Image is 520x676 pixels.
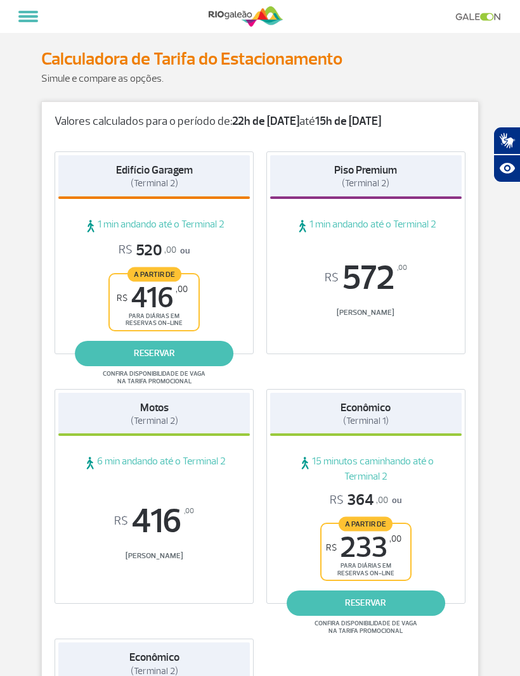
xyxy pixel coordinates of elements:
[332,562,400,577] span: para diárias em reservas on-line
[397,261,407,275] sup: ,00
[341,401,391,414] strong: Econômico
[131,177,178,189] span: (Terminal 2)
[119,241,190,260] p: ou
[129,651,179,664] strong: Econômico
[101,370,207,385] span: Confira disponibilidade de vaga na tarifa promocional
[117,293,127,303] sup: R$
[232,114,299,129] strong: 22h de [DATE]
[326,533,401,562] span: 233
[330,490,388,510] span: 364
[493,155,520,182] button: Abrir recursos assistivos.
[389,533,401,544] sup: ,00
[334,163,397,177] strong: Piso Premium
[493,127,520,155] button: Abrir tradutor de língua de sinais.
[41,48,479,71] h2: Calculadora de Tarifa do Estacionamento
[117,284,188,312] span: 416
[58,551,250,561] span: [PERSON_NAME]
[75,341,233,366] a: reservar
[326,542,337,553] sup: R$
[184,504,194,518] sup: ,00
[131,415,178,427] span: (Terminal 2)
[114,514,128,528] sup: R$
[55,115,465,129] p: Valores calculados para o período de: até
[127,267,181,281] span: A partir de
[58,455,250,470] span: 6 min andando até o Terminal 2
[41,71,479,86] p: Simule e compare as opções.
[270,308,462,317] span: [PERSON_NAME]
[120,312,188,327] span: para diárias em reservas on-line
[287,590,445,616] a: reservar
[270,261,462,295] span: 572
[339,517,393,532] span: A partir de
[119,241,176,260] span: 520
[58,504,250,539] span: 416
[313,620,419,635] span: Confira disponibilidade de vaga na tarifa promocional
[343,415,389,427] span: (Terminal 1)
[493,127,520,182] div: Plugin de acessibilidade da Hand Talk.
[176,284,188,295] sup: ,00
[315,114,381,129] strong: 15h de [DATE]
[58,218,250,233] span: 1 min andando até o Terminal 2
[140,401,169,414] strong: Motos
[330,490,401,510] p: ou
[116,163,193,177] strong: Edifício Garagem
[325,271,339,285] sup: R$
[270,218,462,233] span: 1 min andando até o Terminal 2
[342,177,389,189] span: (Terminal 2)
[270,455,462,483] span: 15 minutos caminhando até o Terminal 2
